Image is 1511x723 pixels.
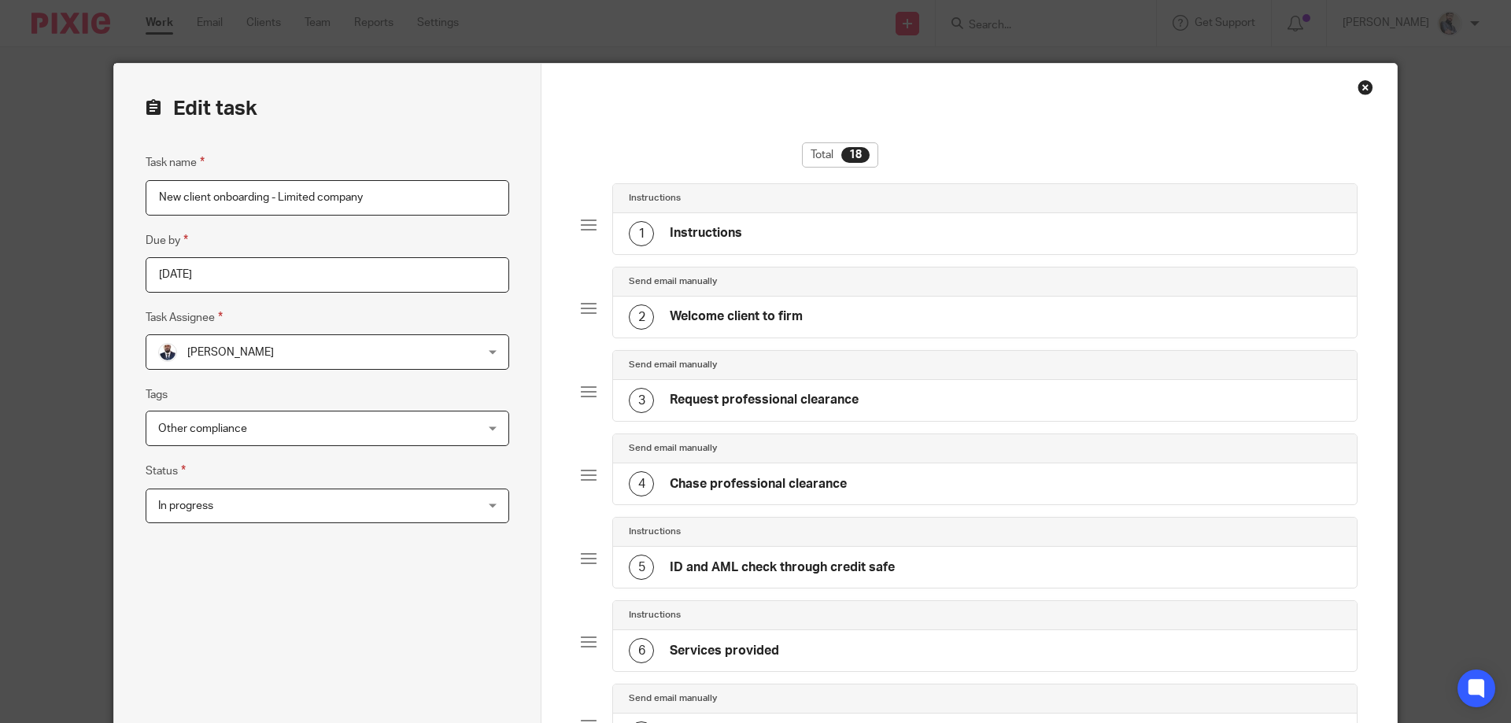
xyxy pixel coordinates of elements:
div: 2 [629,304,654,330]
span: Other compliance [158,423,247,434]
div: 6 [629,638,654,663]
h4: Send email manually [629,359,717,371]
h4: Instructions [629,609,681,622]
label: Status [146,462,186,480]
div: 1 [629,221,654,246]
h4: Instructions [670,225,742,242]
label: Task name [146,153,205,172]
h2: Edit task [146,95,509,122]
label: Task Assignee [146,308,223,326]
div: 18 [841,147,870,163]
h4: ID and AML check through credit safe [670,559,895,576]
h4: Welcome client to firm [670,308,803,325]
label: Due by [146,231,188,249]
h4: Services provided [670,643,779,659]
h4: Request professional clearance [670,392,859,408]
span: In progress [158,500,213,511]
div: 3 [629,388,654,413]
img: WhatsApp%20Image%202022-05-18%20at%206.27.04%20PM.jpeg [158,343,177,362]
label: Tags [146,387,168,403]
div: 5 [629,555,654,580]
input: Pick a date [146,257,509,293]
h4: Send email manually [629,692,717,705]
h4: Instructions [629,192,681,205]
span: [PERSON_NAME] [187,347,274,358]
div: Close this dialog window [1358,79,1373,95]
h4: Send email manually [629,275,717,288]
h4: Chase professional clearance [670,476,847,492]
div: Total [802,142,878,168]
h4: Instructions [629,526,681,538]
div: 4 [629,471,654,496]
h4: Send email manually [629,442,717,455]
